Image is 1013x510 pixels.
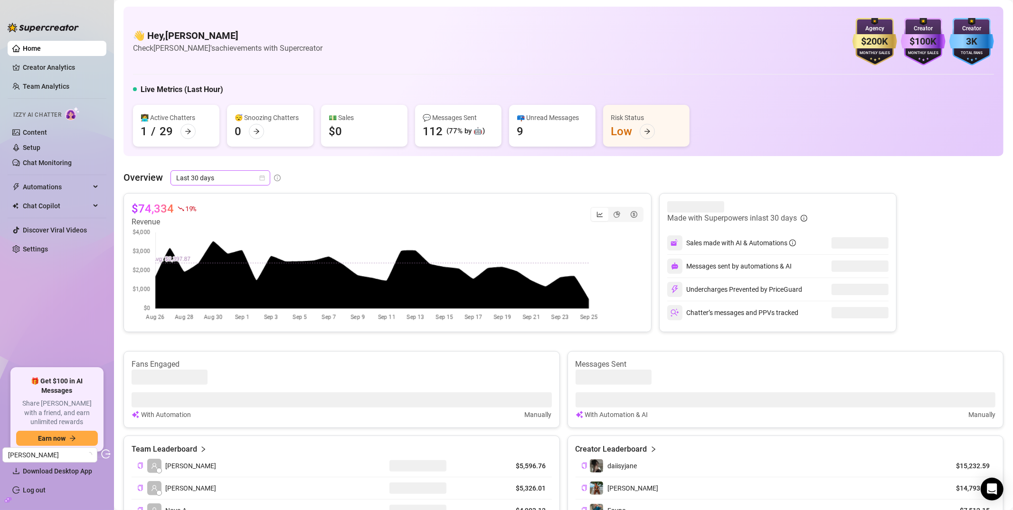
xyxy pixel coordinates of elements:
span: Earn now [38,435,66,442]
button: Copy Creator ID [581,462,587,469]
span: Download Desktop App [23,467,92,475]
img: svg%3e [576,409,583,420]
span: download [12,467,20,475]
div: Messages sent by automations & AI [667,259,792,274]
div: Risk Status [611,112,682,123]
div: $200K [852,34,897,49]
img: svg%3e [671,239,679,247]
img: purple-badge-B9DA21FR.svg [901,18,946,65]
article: $5,596.76 [473,461,546,471]
img: AI Chatter [65,107,80,121]
article: Made with Superpowers in last 30 days [667,213,797,224]
h4: 👋 Hey, [PERSON_NAME] [133,29,322,42]
h5: Live Metrics (Last Hour) [141,84,223,95]
span: info-circle [801,215,807,222]
span: Automations [23,179,90,195]
a: Log out [23,486,46,494]
div: Monthly Sales [901,50,946,56]
div: 📪 Unread Messages [517,112,588,123]
span: logout [101,449,111,459]
button: Earn nowarrow-right [16,431,98,446]
span: arrow-right [253,128,260,135]
article: Fans Engaged [132,359,552,370]
article: Messages Sent [576,359,996,370]
div: 💵 Sales [329,112,400,123]
span: user [151,485,158,491]
span: Share [PERSON_NAME] with a friend, and earn unlimited rewards [16,399,98,427]
div: Creator [901,24,946,33]
div: Chatter’s messages and PPVs tracked [667,305,798,320]
article: Manually [968,409,995,420]
span: info-circle [789,240,796,246]
div: 👩‍💻 Active Chatters [141,112,212,123]
img: svg%3e [132,409,139,420]
div: 0 [235,124,241,139]
span: copy [581,463,587,469]
span: line-chart [596,211,603,218]
div: 😴 Snoozing Chatters [235,112,306,123]
span: copy [137,485,143,491]
div: Undercharges Prevented by PriceGuard [667,282,802,297]
img: Chat Copilot [12,203,19,209]
span: Riley Hasken [8,448,92,462]
article: Overview [123,170,163,185]
article: $74,334 [132,201,174,216]
span: arrow-right [644,128,651,135]
div: Sales made with AI & Automations [686,238,796,248]
button: Copy Teammate ID [137,484,143,491]
img: gold-badge-CigiZidd.svg [852,18,897,65]
div: 9 [517,124,523,139]
div: Agency [852,24,897,33]
span: Last 30 days [176,171,265,185]
div: Monthly Sales [852,50,897,56]
a: Creator Analytics [23,60,99,75]
img: daiisyjane [590,459,603,473]
div: $0 [329,124,342,139]
div: Total Fans [949,50,994,56]
span: thunderbolt [12,183,20,191]
span: 19 % [185,204,196,213]
span: calendar [259,175,265,181]
span: [PERSON_NAME] [165,483,216,493]
span: user [151,463,158,469]
span: arrow-right [69,435,76,442]
span: Izzy AI Chatter [13,111,61,120]
a: Team Analytics [23,83,69,90]
img: svg%3e [671,285,679,294]
img: logo-BBDzfeDw.svg [8,23,79,32]
div: Open Intercom Messenger [981,478,1004,501]
span: fall [178,205,184,212]
div: 1 [141,124,147,139]
a: Discover Viral Videos [23,226,87,234]
span: dollar-circle [631,211,637,218]
div: segmented control [590,207,644,222]
div: 💬 Messages Sent [423,112,494,123]
img: svg%3e [671,262,679,270]
div: Creator [949,24,994,33]
article: Manually [525,409,552,420]
article: $5,326.01 [473,483,546,493]
span: daiisyjane [607,462,637,470]
a: Settings [23,245,48,253]
span: build [5,497,11,503]
article: Team Leaderboard [132,444,197,455]
article: Revenue [132,216,196,228]
a: Chat Monitoring [23,159,72,167]
button: Copy Teammate ID [137,462,143,469]
div: $100K [901,34,946,49]
span: [PERSON_NAME] [165,461,216,471]
span: loading [86,452,92,458]
span: copy [137,463,143,469]
span: info-circle [274,175,281,181]
span: right [650,444,657,455]
a: Home [23,45,41,52]
a: Setup [23,144,40,151]
img: svg%3e [671,308,679,317]
article: $15,232.59 [947,461,990,471]
article: Creator Leaderboard [576,444,647,455]
article: With Automation & AI [585,409,648,420]
span: Chat Copilot [23,198,90,213]
span: arrow-right [185,128,191,135]
span: [PERSON_NAME] [607,484,658,492]
article: $14,793.16 [947,483,990,493]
